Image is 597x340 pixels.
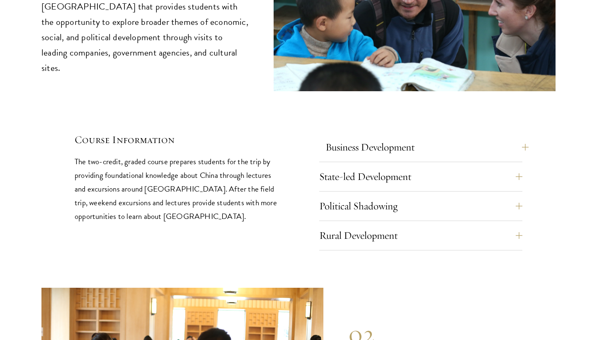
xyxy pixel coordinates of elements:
[319,196,522,216] button: Political Shadowing
[319,167,522,187] button: State-led Development
[325,137,529,157] button: Business Development
[319,226,522,245] button: Rural Development
[75,133,278,147] h5: Course Information
[75,155,278,223] p: The two-credit, graded course prepares students for the trip by providing foundational knowledge ...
